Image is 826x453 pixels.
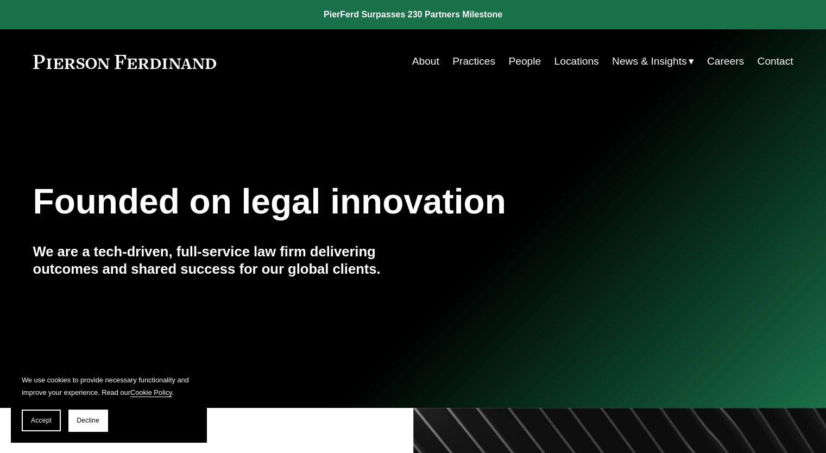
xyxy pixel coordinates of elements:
span: News & Insights [612,52,687,71]
p: We use cookies to provide necessary functionality and improve your experience. Read our . [22,374,196,399]
a: Cookie Policy [130,388,172,397]
a: Practices [452,51,495,72]
a: About [412,51,439,72]
span: Decline [77,417,99,424]
a: folder dropdown [612,51,694,72]
button: Decline [68,410,108,431]
a: Careers [707,51,744,72]
span: Accept [31,417,52,424]
a: Contact [757,51,793,72]
h4: We are a tech-driven, full-service law firm delivering outcomes and shared success for our global... [33,243,413,278]
a: People [508,51,541,72]
a: Locations [554,51,598,72]
section: Cookie banner [11,363,206,442]
button: Accept [22,410,61,431]
h1: Founded on legal innovation [33,182,667,222]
